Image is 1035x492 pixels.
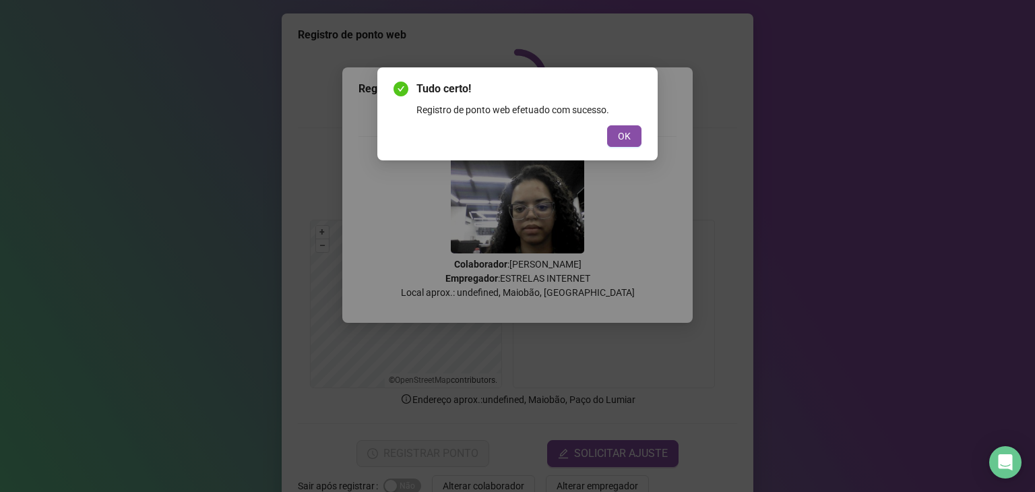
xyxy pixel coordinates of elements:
span: check-circle [394,82,408,96]
div: Registro de ponto web efetuado com sucesso. [416,102,641,117]
span: OK [618,129,631,144]
span: Tudo certo! [416,81,641,97]
div: Open Intercom Messenger [989,446,1022,479]
button: OK [607,125,641,147]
